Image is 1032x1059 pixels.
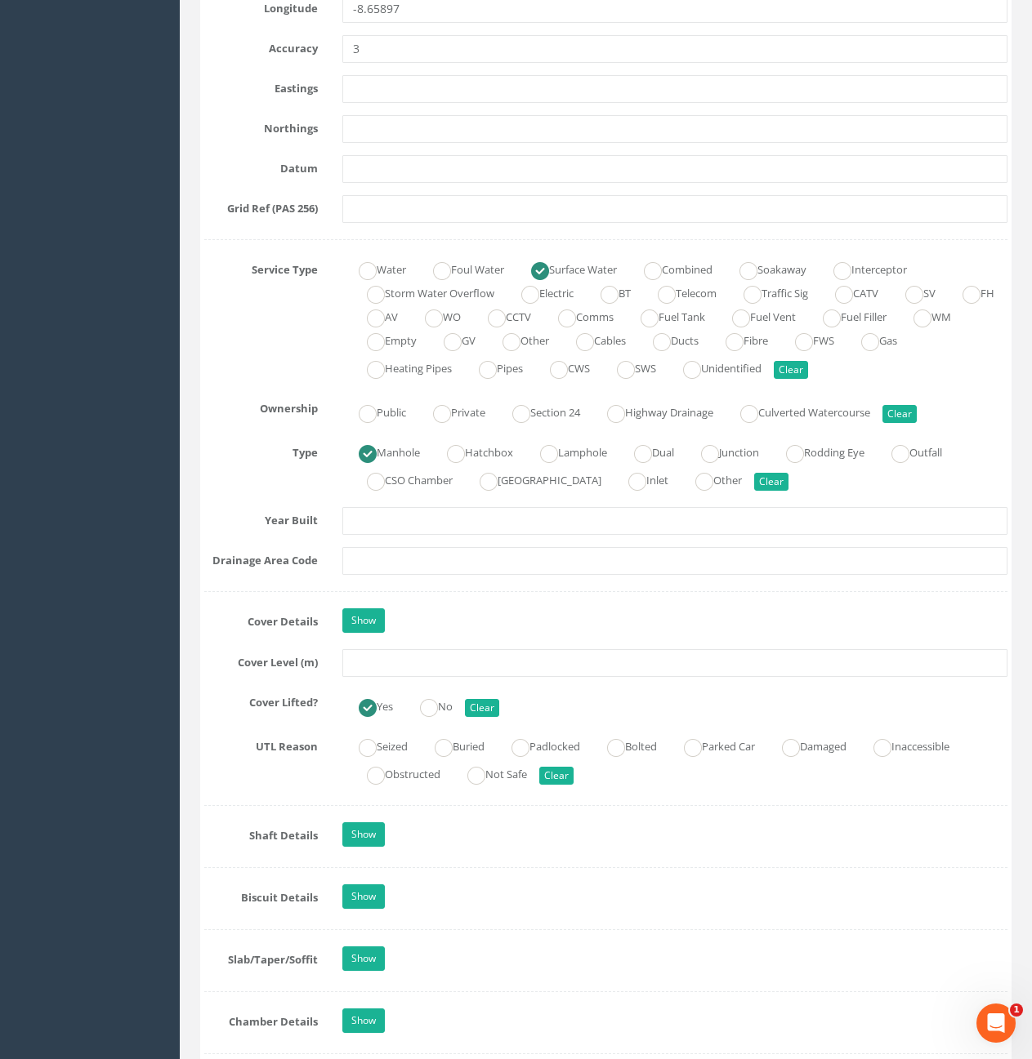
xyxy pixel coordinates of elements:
[192,822,330,843] label: Shaft Details
[404,693,453,717] label: No
[192,395,330,416] label: Ownership
[486,327,549,351] label: Other
[417,399,485,423] label: Private
[192,195,330,216] label: Grid Ref (PAS 256)
[409,304,461,327] label: WO
[584,280,631,304] label: BT
[668,733,755,757] label: Parked Car
[342,1008,385,1033] a: Show
[845,327,897,351] label: Gas
[342,733,408,757] label: Seized
[882,405,917,423] button: Clear
[515,256,617,280] label: Surface Water
[192,689,330,710] label: Cover Lifted?
[889,280,936,304] label: SV
[351,355,452,379] label: Heating Pipes
[727,280,808,304] label: Traffic Sig
[192,733,330,754] label: UTL Reason
[591,733,657,757] label: Bolted
[342,946,385,971] a: Show
[1010,1003,1023,1017] span: 1
[192,884,330,905] label: Biscuit Details
[875,439,942,463] label: Outfall
[342,693,393,717] label: Yes
[451,761,527,785] label: Not Safe
[496,399,580,423] label: Section 24
[754,473,789,491] button: Clear
[192,649,330,670] label: Cover Level (m)
[342,256,406,280] label: Water
[351,761,440,785] label: Obstructed
[471,304,531,327] label: CCTV
[192,946,330,968] label: Slab/Taper/Soffit
[539,767,574,785] button: Clear
[427,327,476,351] label: GV
[779,327,834,351] label: FWS
[542,304,614,327] label: Comms
[591,399,713,423] label: Highway Drainage
[724,399,870,423] label: Culverted Watercourse
[628,256,713,280] label: Combined
[819,280,878,304] label: CATV
[637,327,699,351] label: Ducts
[817,256,907,280] label: Interceptor
[774,361,808,379] button: Clear
[618,439,674,463] label: Dual
[946,280,994,304] label: FH
[192,75,330,96] label: Eastings
[351,304,398,327] label: AV
[192,35,330,56] label: Accuracy
[709,327,768,351] label: Fibre
[465,699,499,717] button: Clear
[667,355,762,379] label: Unidentified
[342,822,385,847] a: Show
[192,608,330,630] label: Cover Details
[770,439,864,463] label: Rodding Eye
[766,733,847,757] label: Damaged
[417,256,504,280] label: Foul Water
[463,467,601,491] label: [GEOGRAPHIC_DATA]
[897,304,951,327] label: WM
[641,280,717,304] label: Telecom
[342,439,420,463] label: Manhole
[601,355,656,379] label: SWS
[560,327,626,351] label: Cables
[685,439,759,463] label: Junction
[342,399,406,423] label: Public
[976,1003,1016,1043] iframe: Intercom live chat
[723,256,806,280] label: Soakaway
[716,304,796,327] label: Fuel Vent
[505,280,574,304] label: Electric
[495,733,580,757] label: Padlocked
[192,115,330,136] label: Northings
[351,280,494,304] label: Storm Water Overflow
[524,439,607,463] label: Lamphole
[192,256,330,278] label: Service Type
[342,884,385,909] a: Show
[192,1008,330,1030] label: Chamber Details
[192,547,330,568] label: Drainage Area Code
[624,304,705,327] label: Fuel Tank
[462,355,523,379] label: Pipes
[351,467,453,491] label: CSO Chamber
[351,327,417,351] label: Empty
[806,304,887,327] label: Fuel Filler
[418,733,485,757] label: Buried
[431,439,513,463] label: Hatchbox
[192,439,330,461] label: Type
[192,155,330,176] label: Datum
[612,467,668,491] label: Inlet
[857,733,949,757] label: Inaccessible
[679,467,742,491] label: Other
[192,507,330,528] label: Year Built
[534,355,590,379] label: CWS
[342,608,385,633] a: Show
